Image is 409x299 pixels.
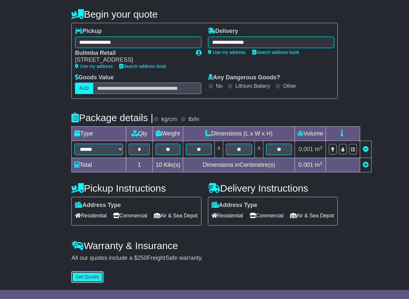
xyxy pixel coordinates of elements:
[283,83,296,89] label: Other
[183,158,295,172] td: Dimensions in Centimetre(s)
[212,211,243,221] span: Residential
[235,83,270,89] label: Lithium Battery
[126,127,153,141] td: Qty
[255,141,263,158] td: x
[295,127,326,141] td: Volume
[299,162,313,168] span: 0.001
[320,145,322,150] sup: 3
[75,74,114,81] label: Goods Value
[71,183,201,194] h4: Pickup Instructions
[75,50,189,57] div: Bulimba Retail
[183,127,295,141] td: Dimensions (L x W x H)
[188,116,199,123] label: lb/in
[119,64,166,69] a: Search address book
[299,146,313,152] span: 0.001
[75,64,113,69] a: Use my address
[315,146,322,152] span: m
[72,127,126,141] td: Type
[208,28,238,35] label: Delivery
[75,56,189,64] div: [STREET_ADDRESS]
[71,112,153,123] h4: Package details |
[72,158,126,172] td: Total
[75,83,93,94] label: AUD
[161,116,177,123] label: kg/cm
[363,162,369,168] a: Add new item
[363,146,369,152] a: Remove this item
[320,161,322,166] sup: 3
[290,211,334,221] span: Air & Sea Depot
[153,127,183,141] td: Weight
[216,83,223,89] label: No
[155,162,162,168] span: 10
[113,211,147,221] span: Commercial
[75,202,121,209] label: Address Type
[71,255,338,262] div: All our quotes include a $ FreightSafe warranty.
[75,28,102,35] label: Pickup
[126,158,153,172] td: 1
[153,158,183,172] td: Kilo(s)
[252,50,299,55] a: Search address book
[208,183,338,194] h4: Delivery Instructions
[71,9,338,20] h4: Begin your quote
[212,202,257,209] label: Address Type
[250,211,284,221] span: Commercial
[71,240,338,251] h4: Warranty & Insurance
[208,74,280,81] label: Any Dangerous Goods?
[154,211,198,221] span: Air & Sea Depot
[208,50,246,55] a: Use my address
[75,211,107,221] span: Residential
[215,141,223,158] td: x
[315,162,322,168] span: m
[71,271,103,283] button: Get Quotes
[137,255,147,261] span: 250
